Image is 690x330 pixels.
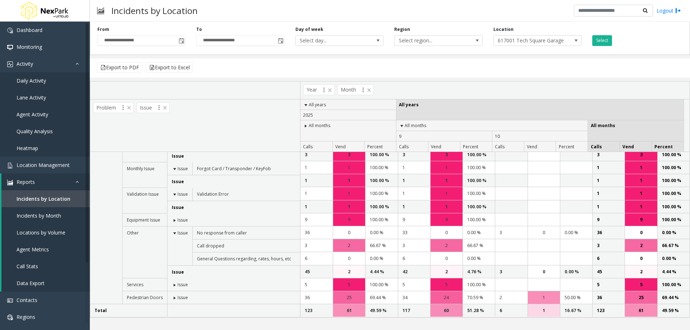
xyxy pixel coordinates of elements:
a: Incidents by Location [1,190,90,207]
span: Percent [559,144,574,150]
td: 1 [592,187,625,200]
span: Select day... [296,36,366,46]
span: Incidents by Month [17,212,61,219]
td: 36 [592,291,625,304]
td: 66.67 % [365,239,397,252]
span: 0 [543,229,545,236]
span: Issue [178,294,188,301]
span: Issue [172,153,184,159]
td: 3 [495,265,527,278]
span: Monthly Issue [127,166,155,172]
a: Reports [1,173,90,190]
td: 0.00 % [365,252,397,265]
button: Export to Excel [146,62,193,73]
span: 10 [495,133,500,139]
td: 100.00 % [365,278,397,291]
span: 1 [348,190,350,197]
span: 1 [543,294,545,301]
span: Activity [17,60,33,67]
span: Forgot Card / Transponder / KeyFob [197,166,271,172]
span: 617001 Tech Square Garage [494,36,564,46]
td: 4.76 % [463,265,495,278]
label: To [196,26,202,33]
td: 4.44 % [657,265,690,278]
td: 3 [592,148,625,161]
span: 0 [348,229,350,236]
span: 2 [348,242,350,249]
span: All months [309,122,330,129]
span: Pedestrian Doors [127,294,163,301]
span: Issue [178,166,188,172]
td: 117 [398,304,430,317]
td: 6 [398,252,430,265]
td: 100.00 % [657,278,690,291]
span: Problem [93,102,134,113]
td: 49.59 % [365,304,397,317]
span: Validation Issue [127,191,159,197]
td: 16.67 % [560,304,592,317]
td: 6 [592,252,625,265]
span: Issue [178,191,188,197]
span: All months [405,122,426,129]
span: 0 [445,255,448,262]
td: 1 [592,161,625,174]
td: 5 [300,278,333,291]
span: Heatmap [17,145,38,152]
span: Toggle popup [276,36,284,46]
span: 3 [348,151,350,158]
span: No response from caller [197,230,247,236]
td: 1 [398,200,430,213]
img: 'icon' [7,180,13,185]
span: Location Management [17,162,70,168]
td: 1 [300,161,333,174]
span: 0 [348,255,350,262]
a: Locations by Volume [1,224,90,241]
span: Vend [431,144,441,150]
span: Validation Error [197,191,229,197]
span: Contacts [17,297,37,303]
span: 1 [640,164,643,171]
span: Data Export [17,280,45,287]
td: 0.00 % [657,226,690,239]
span: Issue [178,217,188,223]
td: 49.59 % [657,304,690,317]
span: Calls [399,144,409,150]
td: 123 [592,304,625,317]
td: 9 [592,213,625,226]
button: Export to PDF [97,62,142,73]
span: Call Stats [17,263,38,270]
td: 42 [398,265,430,278]
td: 1 [300,200,333,213]
td: 66.67 % [463,239,495,252]
span: Regions [17,313,35,320]
span: All months [591,122,615,129]
td: 6 [495,304,527,317]
span: 61 [639,307,644,314]
td: 69.44 % [365,291,397,304]
td: 70.59 % [463,291,495,304]
td: 1 [398,174,430,187]
td: 100.00 % [463,161,495,174]
span: 2 [640,268,643,275]
span: Reports [17,178,35,185]
td: 0.00 % [463,252,495,265]
span: Percent [654,144,673,150]
td: 66.67 % [657,239,690,252]
td: 1 [398,187,430,200]
span: 0 [640,229,643,236]
a: Agent Metrics [1,241,90,258]
td: 1 [300,174,333,187]
h3: Incidents by Location [108,2,201,19]
td: 45 [300,265,333,278]
td: 100.00 % [365,148,397,161]
a: Logout [657,7,681,14]
span: 2 [445,268,448,275]
span: Percent [463,144,478,150]
td: 100.00 % [365,200,397,213]
span: 61 [347,307,352,314]
td: 3 [398,239,430,252]
span: 25 [639,294,644,301]
span: 1 [640,203,643,210]
span: Services [127,282,143,288]
span: Locations by Volume [17,229,65,236]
